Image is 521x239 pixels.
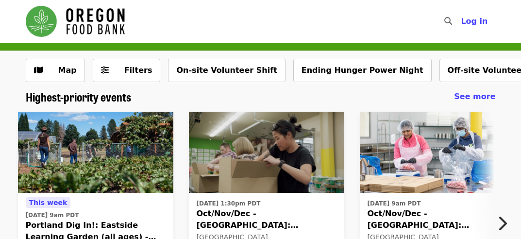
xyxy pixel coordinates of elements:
button: Filters (0 selected) [93,59,161,82]
span: Filters [124,66,152,75]
i: sliders-h icon [101,66,109,75]
time: [DATE] 9am PDT [368,199,421,208]
input: Search [458,10,466,33]
img: Oct/Nov/Dec - Beaverton: Repack/Sort (age 10+) organized by Oregon Food Bank [360,112,515,193]
i: chevron-right icon [497,214,507,233]
button: Next item [489,210,521,237]
img: Oct/Nov/Dec - Portland: Repack/Sort (age 8+) organized by Oregon Food Bank [189,112,344,193]
span: Oct/Nov/Dec - [GEOGRAPHIC_DATA]: Repack/Sort (age [DEMOGRAPHIC_DATA]+) [197,208,336,231]
button: On-site Volunteer Shift [168,59,285,82]
div: Highest-priority events [18,90,504,104]
img: Oregon Food Bank - Home [26,6,125,37]
i: search icon [444,17,452,26]
time: [DATE] 9am PDT [26,211,79,220]
time: [DATE] 1:30pm PDT [197,199,261,208]
span: Highest-priority events [26,88,131,105]
span: Log in [461,17,487,26]
span: Oct/Nov/Dec - [GEOGRAPHIC_DATA]: Repack/Sort (age [DEMOGRAPHIC_DATA]+) [368,208,507,231]
span: See more [454,92,495,101]
i: map icon [34,66,43,75]
button: Log in [453,12,495,31]
a: Highest-priority events [26,90,131,104]
span: Map [58,66,77,75]
button: Ending Hunger Power Night [293,59,432,82]
button: Show map view [26,59,85,82]
a: See more [454,91,495,102]
img: Portland Dig In!: Eastside Learning Garden (all ages) - Aug/Sept/Oct organized by Oregon Food Bank [18,112,173,193]
span: This week [29,199,67,206]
